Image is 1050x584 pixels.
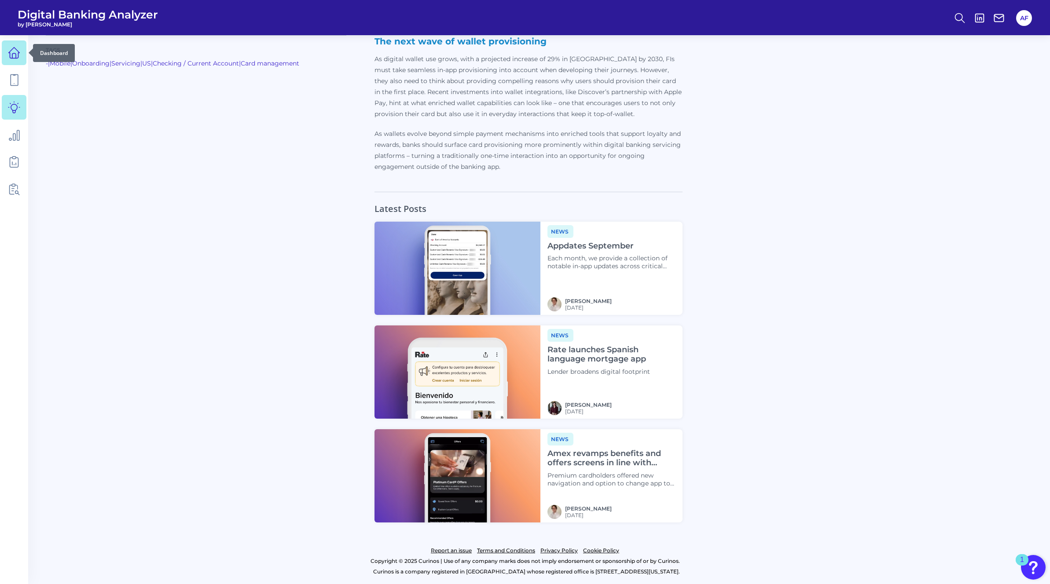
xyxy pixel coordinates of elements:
[374,192,426,215] h2: Latest Posts
[547,401,562,415] img: RNFetchBlobTmp_0b8yx2vy2p867rz195sbp4h.png
[142,59,151,67] a: US
[565,401,612,408] a: [PERSON_NAME]
[374,54,683,120] p: As digital wallet use grows, with a projected increase of 29% in [GEOGRAPHIC_DATA] by 2030, FIs m...
[547,433,573,445] span: News
[547,368,676,376] p: Lender broadens digital footprint
[48,59,50,67] span: |
[18,8,158,21] span: Digital Banking Analyzer
[565,512,612,518] span: [DATE]
[241,59,299,67] a: Card management
[547,434,573,443] a: News
[547,449,676,468] h4: Amex revamps benefits and offers screens in line with Platinum overhaul
[565,505,612,512] a: [PERSON_NAME]
[565,298,612,304] a: [PERSON_NAME]
[153,59,239,67] a: Checking / Current Account
[547,471,676,487] p: Premium cardholders offered new navigation and option to change app to new color scheme
[18,21,158,28] span: by [PERSON_NAME]
[431,545,472,556] a: Report an issue
[151,59,153,67] span: |
[547,345,676,364] h4: Rate launches Spanish language mortgage app
[547,225,573,238] span: News
[110,59,111,67] span: |
[111,59,140,67] a: Servicing
[374,222,540,315] img: Appdates - Phone.png
[540,545,578,556] a: Privacy Policy
[374,36,547,47] strong: The next wave of wallet provisioning
[239,59,241,67] span: |
[547,329,573,342] span: News
[374,128,683,172] p: As wallets evolve beyond simple payment mechanisms into enriched tools that support loyalty and r...
[46,566,1007,577] p: Curinos is a company registered in [GEOGRAPHIC_DATA] whose registered office is [STREET_ADDRESS][...
[547,227,573,235] a: News
[547,254,676,270] p: Each month, we provide a collection of notable in-app updates across critical categories and any ...
[547,505,562,519] img: MIchael McCaw
[1016,10,1032,26] button: AF
[583,545,619,556] a: Cookie Policy
[374,325,540,419] img: News - Phone Zoom In.png
[547,297,562,311] img: MIchael McCaw
[72,59,110,67] a: Onboarding
[70,59,72,67] span: |
[46,46,346,54] p: Tags
[565,304,612,311] span: [DATE]
[1021,555,1046,580] button: Open Resource Center, 1 new notification
[140,59,142,67] span: |
[43,556,1007,566] p: Copyright © 2025 Curinos | Use of any company marks does not imply endorsement or sponsorship of ...
[477,545,535,556] a: Terms and Conditions
[547,331,573,339] a: News
[33,44,75,62] div: Dashboard
[565,408,612,415] span: [DATE]
[50,59,70,67] a: Mobile
[46,59,48,67] span: -
[374,429,540,522] img: News - Phone.png
[1020,560,1024,571] div: 1
[547,241,676,251] h4: Appdates September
